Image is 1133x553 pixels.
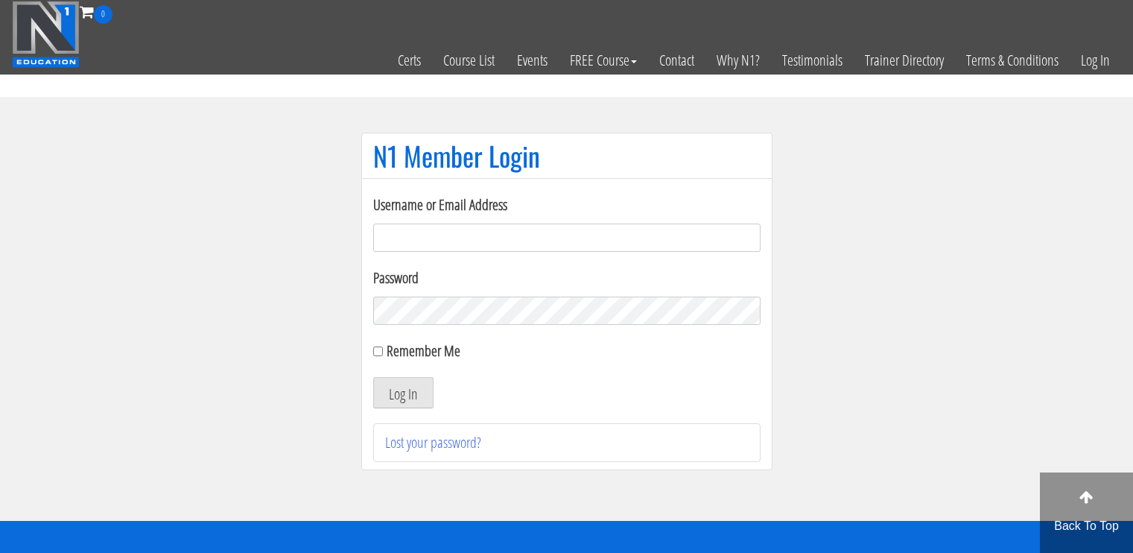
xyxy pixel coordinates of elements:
a: Terms & Conditions [955,24,1070,97]
p: Back To Top [1040,517,1133,535]
a: Contact [648,24,705,97]
a: Trainer Directory [854,24,955,97]
button: Log In [373,377,434,408]
label: Username or Email Address [373,194,761,216]
a: Log In [1070,24,1121,97]
a: Events [506,24,559,97]
a: Certs [387,24,432,97]
img: n1-education [12,1,80,68]
a: Why N1? [705,24,771,97]
a: Lost your password? [385,432,481,452]
a: Course List [432,24,506,97]
label: Password [373,267,761,289]
a: FREE Course [559,24,648,97]
a: 0 [80,1,112,22]
a: Testimonials [771,24,854,97]
label: Remember Me [387,341,460,361]
h1: N1 Member Login [373,141,761,171]
span: 0 [94,5,112,24]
